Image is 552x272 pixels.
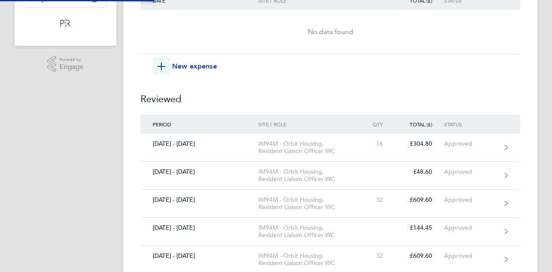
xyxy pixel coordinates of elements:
[60,56,84,63] span: Powered by
[395,121,444,127] div: Total (£)
[141,134,520,162] a: [DATE] - [DATE]IM94M - Orbit Housing, Resident Liaison Officer WC16£304.80Approved
[258,168,357,183] div: IM94M - Orbit Housing, Resident Liaison Officer WC
[141,27,520,37] div: No data found
[444,252,497,259] div: Approved
[141,140,258,147] div: [DATE] - [DATE]
[258,252,357,267] div: IM94M - Orbit Housing, Resident Liaison Officer WC
[258,224,357,239] div: IM94M - Orbit Housing, Resident Liaison Officer WC
[444,168,497,175] div: Approved
[357,121,395,127] div: Qty
[141,218,520,246] a: [DATE] - [DATE]IM94M - Orbit Housing, Resident Liaison Officer WC£144.45Approved
[141,190,520,218] a: [DATE] - [DATE]IM94M - Orbit Housing, Resident Liaison Officer WC32£609.60Approved
[444,140,497,147] div: Approved
[141,75,520,115] h2: Reviewed
[444,224,497,231] div: Approved
[258,121,357,127] div: Site / Role
[25,16,106,30] a: Go to home page
[357,196,395,203] div: 32
[395,168,444,175] div: £48.60
[60,63,84,71] span: Engage
[58,16,73,30] img: psrsolutions-logo-retina.png
[395,252,444,259] div: £609.60
[141,224,258,231] div: [DATE] - [DATE]
[153,58,217,75] button: New expense
[258,196,357,211] div: IM94M - Orbit Housing, Resident Liaison Officer WC
[141,196,258,203] div: [DATE] - [DATE]
[141,168,258,175] div: [DATE] - [DATE]
[47,56,84,72] a: Powered byEngage
[444,121,497,127] div: Status
[395,196,444,203] div: £609.60
[141,162,520,190] a: [DATE] - [DATE]IM94M - Orbit Housing, Resident Liaison Officer WC£48.60Approved
[172,61,217,72] span: New expense
[357,140,395,147] div: 16
[357,252,395,259] div: 32
[395,140,444,147] div: £304.80
[444,196,497,203] div: Approved
[258,140,357,155] div: IM94M - Orbit Housing, Resident Liaison Officer WC
[141,252,258,259] div: [DATE] - [DATE]
[395,224,444,231] div: £144.45
[153,121,171,128] span: Period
